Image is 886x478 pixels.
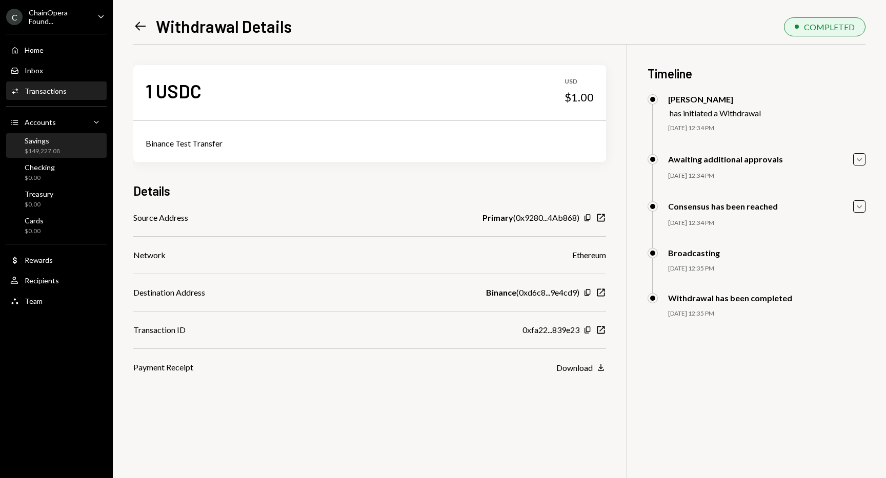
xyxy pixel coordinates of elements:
[133,361,193,373] div: Payment Receipt
[25,136,60,145] div: Savings
[25,227,44,236] div: $0.00
[668,293,792,303] div: Withdrawal has been completed
[668,309,865,318] div: [DATE] 12:35 PM
[668,219,865,227] div: [DATE] 12:34 PM
[133,324,186,336] div: Transaction ID
[6,9,23,25] div: C
[25,147,60,156] div: $149,227.08
[6,271,107,289] a: Recipients
[6,160,107,184] a: Checking$0.00
[133,212,188,224] div: Source Address
[6,40,107,59] a: Home
[25,216,44,225] div: Cards
[25,87,67,95] div: Transactions
[6,292,107,310] a: Team
[6,251,107,269] a: Rewards
[25,118,56,127] div: Accounts
[146,137,594,150] div: Binance Test Transfer
[6,81,107,100] a: Transactions
[6,213,107,238] a: Cards$0.00
[25,163,55,172] div: Checking
[572,249,606,261] div: Ethereum
[482,212,579,224] div: ( 0x9280...4Ab868 )
[670,108,761,118] div: has initiated a Withdrawal
[25,46,44,54] div: Home
[565,77,594,86] div: USD
[146,79,202,102] div: 1 USDC
[25,200,53,209] div: $0.00
[25,256,53,264] div: Rewards
[668,154,783,164] div: Awaiting additional approvals
[6,113,107,131] a: Accounts
[668,201,778,211] div: Consensus has been reached
[25,297,43,305] div: Team
[804,22,855,32] div: COMPLETED
[522,324,579,336] div: 0xfa22...839e23
[668,94,761,104] div: [PERSON_NAME]
[25,174,55,182] div: $0.00
[486,286,516,299] b: Binance
[133,182,170,199] h3: Details
[6,186,107,211] a: Treasury$0.00
[25,276,59,285] div: Recipients
[668,124,865,133] div: [DATE] 12:34 PM
[156,16,292,36] h1: Withdrawal Details
[556,362,606,373] button: Download
[668,248,720,258] div: Broadcasting
[6,133,107,158] a: Savings$149,227.08
[29,8,89,26] div: ChainOpera Found...
[25,190,53,198] div: Treasury
[486,286,579,299] div: ( 0xd6c8...9e4cd9 )
[6,61,107,79] a: Inbox
[565,90,594,105] div: $1.00
[133,286,205,299] div: Destination Address
[133,249,166,261] div: Network
[668,264,865,273] div: [DATE] 12:35 PM
[482,212,513,224] b: Primary
[556,363,593,372] div: Download
[648,65,865,82] h3: Timeline
[668,172,865,180] div: [DATE] 12:34 PM
[25,66,43,75] div: Inbox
